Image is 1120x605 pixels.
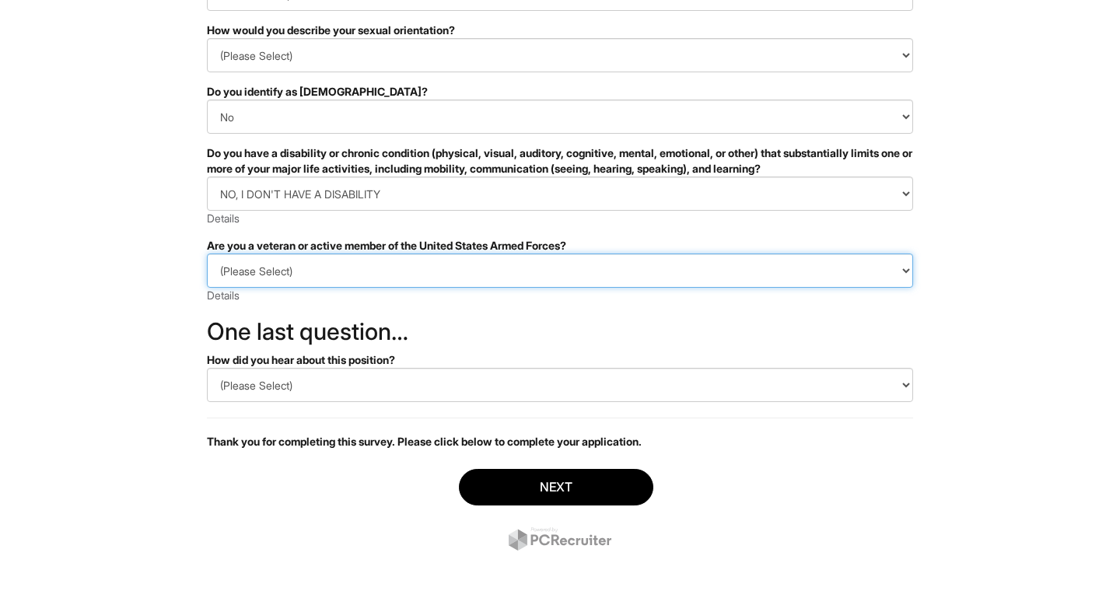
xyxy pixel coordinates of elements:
[207,238,913,254] div: Are you a veteran or active member of the United States Armed Forces?
[207,38,913,72] select: How would you describe your sexual orientation?
[207,289,240,302] a: Details
[207,84,913,100] div: Do you identify as [DEMOGRAPHIC_DATA]?
[207,100,913,134] select: Do you identify as transgender?
[207,145,913,177] div: Do you have a disability or chronic condition (physical, visual, auditory, cognitive, mental, emo...
[207,23,913,38] div: How would you describe your sexual orientation?
[207,368,913,402] select: How did you hear about this position?
[207,212,240,225] a: Details
[207,352,913,368] div: How did you hear about this position?
[207,254,913,288] select: Are you a veteran or active member of the United States Armed Forces?
[207,177,913,211] select: Do you have a disability or chronic condition (physical, visual, auditory, cognitive, mental, emo...
[459,469,653,505] button: Next
[207,434,913,449] p: Thank you for completing this survey. Please click below to complete your application.
[207,319,913,344] h2: One last question…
